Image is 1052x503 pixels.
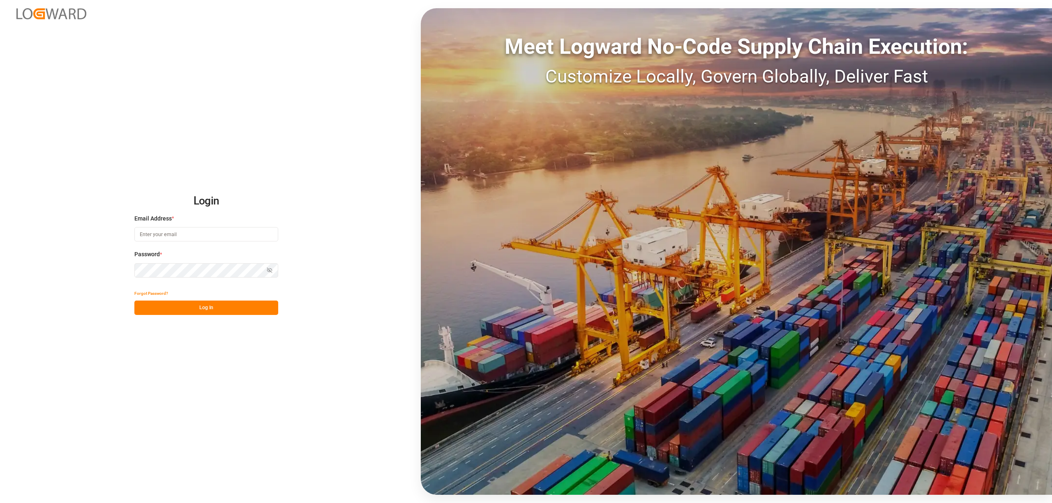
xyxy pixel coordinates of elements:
button: Log In [134,301,278,315]
img: Logward_new_orange.png [16,8,86,19]
h2: Login [134,188,278,214]
button: Forgot Password? [134,286,168,301]
div: Customize Locally, Govern Globally, Deliver Fast [421,63,1052,90]
div: Meet Logward No-Code Supply Chain Execution: [421,31,1052,63]
input: Enter your email [134,227,278,241]
span: Email Address [134,214,172,223]
span: Password [134,250,160,259]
